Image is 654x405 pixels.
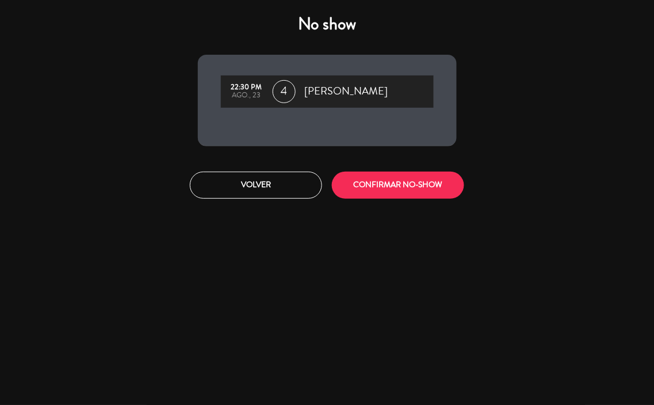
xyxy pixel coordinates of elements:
div: ago., 23 [227,92,267,100]
div: 22:30 PM [227,84,267,92]
span: 4 [273,80,296,103]
span: [PERSON_NAME] [305,83,388,100]
button: CONFIRMAR NO-SHOW [332,172,464,199]
button: Volver [190,172,322,199]
h4: No show [198,14,457,35]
